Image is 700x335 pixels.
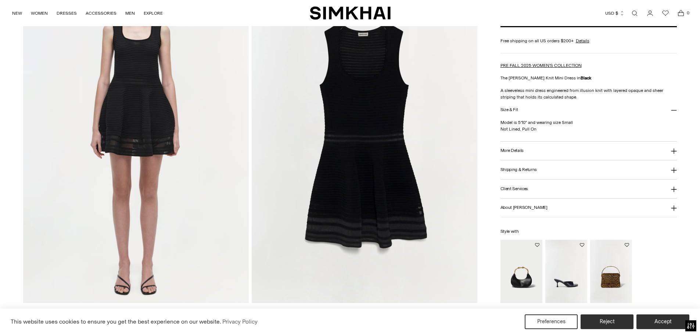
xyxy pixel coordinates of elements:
button: Client Services [500,179,677,198]
div: Free shipping on all US orders $200+ [500,38,677,44]
a: Wishlist [658,6,673,21]
h3: About [PERSON_NAME] [500,206,548,210]
h3: More Details [500,149,524,153]
button: Reject [581,314,633,329]
button: Shipping & Returns [500,161,677,179]
p: A sleeveless mini dress engineered from illusion knit with layered opaque and sheer striping that... [500,88,677,101]
button: Add to Wishlist [535,243,539,247]
a: Details [576,38,589,44]
img: Carey Leather Mule [545,240,587,303]
button: Preferences [525,314,578,329]
iframe: Sign Up via Text for Offers [6,307,74,329]
button: More Details [500,142,677,160]
a: Open cart modal [674,6,688,21]
button: USD $ [605,5,625,21]
a: WOMEN [31,5,48,21]
h3: Client Services [500,186,528,191]
a: Privacy Policy (opens in a new tab) [221,316,259,327]
a: Go to the account page [643,6,657,21]
a: EXPLORE [144,5,163,21]
a: MEN [125,5,135,21]
button: Add to Wishlist [580,243,584,247]
a: Open search modal [627,6,642,21]
a: NEW [12,5,22,21]
button: Size & Fit [500,101,677,120]
h3: Size & Fit [500,107,518,112]
button: Add to Wishlist [625,243,629,247]
img: Aria Mini Bag [590,240,632,303]
h6: Style with [500,229,677,234]
span: 0 [685,10,691,16]
p: Model is 5'10" and wearing size Small Not Lined, Pull On [500,119,677,132]
button: About [PERSON_NAME] [500,199,677,217]
h3: Shipping & Returns [500,167,537,172]
a: PRE FALL 2025 WOMEN'S COLLECTION [500,63,582,68]
img: Nixi Hobo [500,240,542,303]
a: DRESSES [57,5,77,21]
span: This website uses cookies to ensure you get the best experience on our website. [11,318,221,325]
a: SIMKHAI [310,6,391,20]
button: Accept [636,314,689,329]
p: The [PERSON_NAME] Knit Mini Dress in [500,75,677,82]
strong: Black [581,76,591,81]
a: ACCESSORIES [86,5,116,21]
